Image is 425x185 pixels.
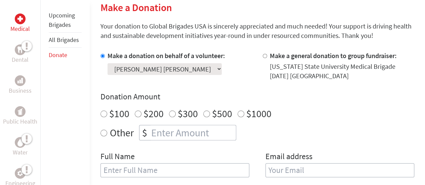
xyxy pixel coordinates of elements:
input: Enter Amount [150,125,236,140]
input: Your Email [265,163,414,177]
h2: Make a Donation [100,1,414,13]
input: Enter Full Name [100,163,249,177]
div: Water [15,137,26,148]
a: Donate [49,51,67,59]
div: $ [139,125,150,140]
a: Public HealthPublic Health [3,106,37,126]
div: Public Health [15,106,26,117]
li: Upcoming Brigades [49,8,82,33]
img: Engineering [17,171,23,176]
a: BusinessBusiness [9,75,32,95]
h4: Donation Amount [100,91,414,102]
label: $500 [212,107,232,120]
label: Email address [265,151,312,163]
div: Business [15,75,26,86]
a: WaterWater [13,137,28,157]
label: $200 [143,107,164,120]
li: Donate [49,48,82,62]
label: Make a donation on behalf of a volunteer: [108,51,225,60]
div: Medical [15,13,26,24]
label: $300 [178,107,198,120]
a: Upcoming Brigades [49,11,75,29]
div: [US_STATE] State University Medical Brigade [DATE] [GEOGRAPHIC_DATA] [270,62,414,81]
label: $1000 [246,107,271,120]
p: Business [9,86,32,95]
div: Dental [15,44,26,55]
img: Water [17,138,23,146]
p: Water [13,148,28,157]
img: Medical [17,16,23,21]
label: Make a general donation to group fundraiser: [270,51,397,60]
label: Full Name [100,151,135,163]
img: Dental [17,46,23,53]
img: Business [17,78,23,83]
label: $100 [109,107,129,120]
p: Medical [10,24,30,34]
p: Your donation to Global Brigades USA is sincerely appreciated and much needed! Your support is dr... [100,21,414,40]
a: MedicalMedical [10,13,30,34]
p: Dental [12,55,29,64]
img: Public Health [17,108,23,115]
div: Engineering [15,168,26,179]
a: All Brigades [49,36,79,44]
a: DentalDental [12,44,29,64]
p: Public Health [3,117,37,126]
label: Other [110,125,134,140]
li: All Brigades [49,33,82,48]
